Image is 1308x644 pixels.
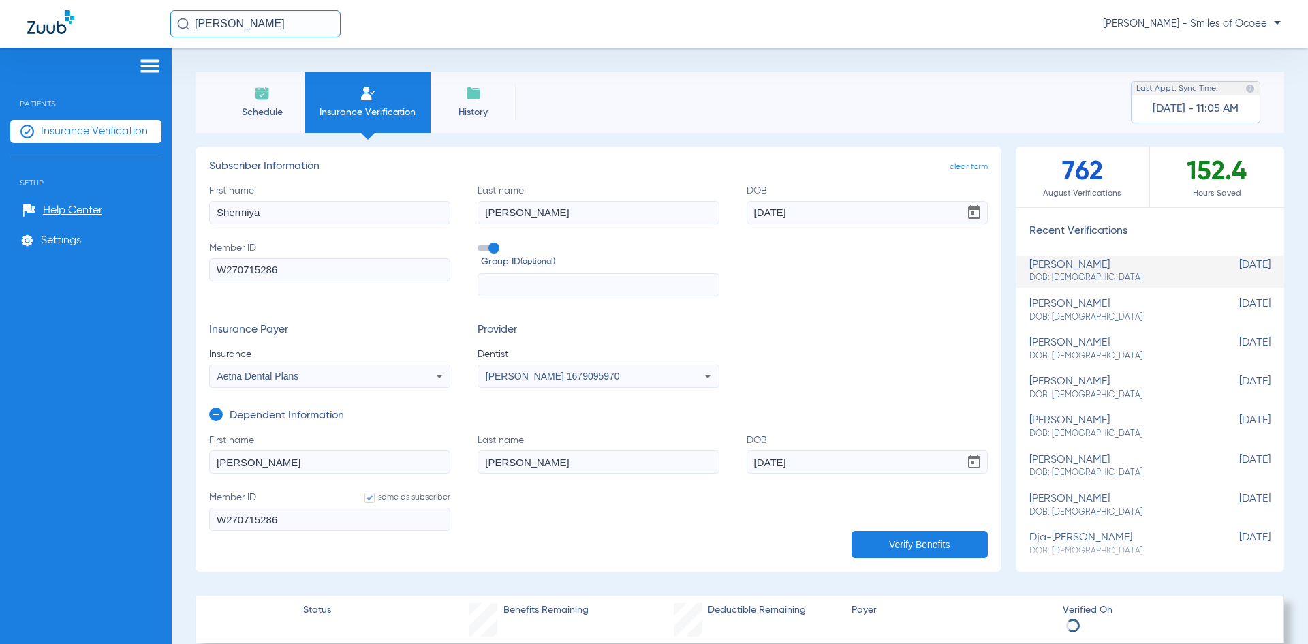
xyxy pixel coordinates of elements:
[478,184,719,224] label: Last name
[1029,493,1202,518] div: [PERSON_NAME]
[170,10,341,37] input: Search for patients
[478,348,719,361] span: Dentist
[747,450,988,474] input: DOBOpen calendar
[10,157,161,187] span: Setup
[1202,414,1271,440] span: [DATE]
[1202,298,1271,323] span: [DATE]
[41,234,81,247] span: Settings
[961,199,988,226] button: Open calendar
[1029,298,1202,323] div: [PERSON_NAME]
[961,448,988,476] button: Open calendar
[217,371,299,382] span: Aetna Dental Plans
[351,491,450,504] label: same as subscriber
[315,106,420,119] span: Insurance Verification
[1029,375,1202,401] div: [PERSON_NAME]
[230,106,294,119] span: Schedule
[209,258,450,281] input: Member ID
[1029,311,1202,324] span: DOB: [DEMOGRAPHIC_DATA]
[747,201,988,224] input: DOBOpen calendar
[852,603,1051,617] span: Payer
[1150,187,1284,200] span: Hours Saved
[27,10,74,34] img: Zuub Logo
[520,255,555,269] small: (optional)
[478,433,719,474] label: Last name
[209,348,450,361] span: Insurance
[1063,603,1262,617] span: Verified On
[41,125,148,138] span: Insurance Verification
[1029,389,1202,401] span: DOB: [DEMOGRAPHIC_DATA]
[1029,414,1202,440] div: [PERSON_NAME]
[1202,454,1271,479] span: [DATE]
[747,433,988,474] label: DOB
[1029,467,1202,479] span: DOB: [DEMOGRAPHIC_DATA]
[950,160,988,174] span: clear form
[209,324,450,337] h3: Insurance Payer
[209,201,450,224] input: First name
[1202,337,1271,362] span: [DATE]
[22,204,102,217] a: Help Center
[209,450,450,474] input: First name
[1016,147,1150,207] div: 762
[177,18,189,30] img: Search Icon
[1029,506,1202,519] span: DOB: [DEMOGRAPHIC_DATA]
[1202,259,1271,284] span: [DATE]
[43,204,102,217] span: Help Center
[209,184,450,224] label: First name
[1136,82,1218,95] span: Last Appt. Sync Time:
[1016,225,1284,239] h3: Recent Verifications
[1029,532,1202,557] div: dja-[PERSON_NAME]
[1103,17,1281,31] span: [PERSON_NAME] - Smiles of Ocoee
[478,450,719,474] input: Last name
[1029,259,1202,284] div: [PERSON_NAME]
[10,78,161,108] span: Patients
[209,491,450,531] label: Member ID
[1240,579,1308,644] iframe: Chat Widget
[1150,147,1284,207] div: 152.4
[465,85,482,102] img: History
[1029,428,1202,440] span: DOB: [DEMOGRAPHIC_DATA]
[139,58,161,74] img: hamburger-icon
[303,603,331,617] span: Status
[441,106,505,119] span: History
[1029,350,1202,363] span: DOB: [DEMOGRAPHIC_DATA]
[1202,493,1271,518] span: [DATE]
[1202,375,1271,401] span: [DATE]
[486,371,620,382] span: [PERSON_NAME] 1679095970
[360,85,376,102] img: Manual Insurance Verification
[1202,532,1271,557] span: [DATE]
[1245,84,1255,93] img: last sync help info
[230,410,344,423] h3: Dependent Information
[209,160,988,174] h3: Subscriber Information
[209,433,450,474] label: First name
[1029,272,1202,284] span: DOB: [DEMOGRAPHIC_DATA]
[209,241,450,297] label: Member ID
[708,603,806,617] span: Deductible Remaining
[254,85,270,102] img: Schedule
[747,184,988,224] label: DOB
[1153,102,1239,116] span: [DATE] - 11:05 AM
[478,201,719,224] input: Last name
[852,531,988,558] button: Verify Benefits
[209,508,450,531] input: Member IDsame as subscriber
[503,603,589,617] span: Benefits Remaining
[1016,187,1149,200] span: August Verifications
[1029,454,1202,479] div: [PERSON_NAME]
[481,255,719,269] span: Group ID
[1029,337,1202,362] div: [PERSON_NAME]
[478,324,719,337] h3: Provider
